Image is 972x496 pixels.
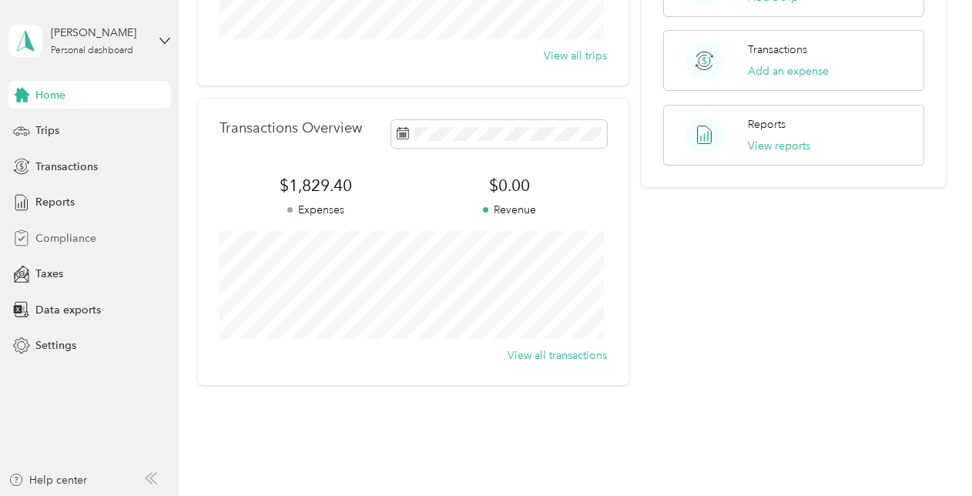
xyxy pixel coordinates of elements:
[748,138,810,154] button: View reports
[35,159,98,175] span: Transactions
[8,472,87,488] button: Help center
[886,410,972,496] iframe: Everlance-gr Chat Button Frame
[748,42,807,58] p: Transactions
[544,48,607,64] button: View all trips
[35,302,101,318] span: Data exports
[35,122,59,139] span: Trips
[220,202,414,218] p: Expenses
[35,230,96,246] span: Compliance
[748,63,829,79] button: Add an expense
[35,337,76,354] span: Settings
[51,25,147,41] div: [PERSON_NAME]
[35,266,63,282] span: Taxes
[413,175,607,196] span: $0.00
[220,120,362,136] p: Transactions Overview
[35,87,65,103] span: Home
[413,202,607,218] p: Revenue
[748,116,786,132] p: Reports
[508,347,607,364] button: View all transactions
[51,46,133,55] div: Personal dashboard
[220,175,414,196] span: $1,829.40
[35,194,75,210] span: Reports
